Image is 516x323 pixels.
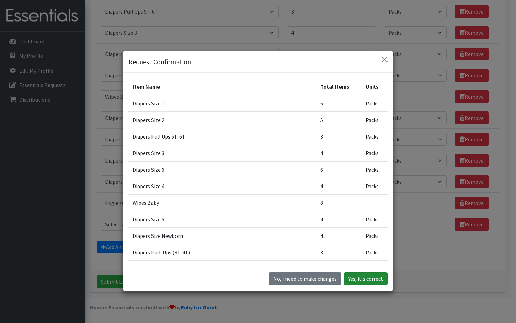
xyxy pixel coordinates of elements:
td: 4 [316,178,361,195]
td: 6 [316,95,361,112]
button: No I need to make changes [269,272,341,285]
td: 4 [316,145,361,161]
td: 3 [316,128,361,145]
td: Packs [361,145,388,161]
td: Diapers Size 5 [128,211,316,228]
td: Packs [361,178,388,195]
td: Packs [361,261,388,277]
td: Diapers Pull Ups 5T-6T [128,128,316,145]
td: 4 [316,228,361,244]
th: Units [361,78,388,95]
td: Diapers Size 1 [128,95,316,112]
td: 4 [316,211,361,228]
td: Packs [361,95,388,112]
td: Packs [361,161,388,178]
td: Diapers Size 3 [128,145,316,161]
td: Packs [361,228,388,244]
th: Item Name [128,78,316,95]
td: Packs [361,128,388,145]
th: Total Items [316,78,361,95]
td: Diapers Size 7/Goodnights [128,261,316,277]
button: Yes, it's correct [344,272,388,285]
td: Wipes Baby [128,195,316,211]
td: 3 [316,244,361,261]
h5: Request Confirmation [128,57,191,67]
td: Diapers Size 2 [128,112,316,128]
td: Packs [361,211,388,228]
td: 3 [316,261,361,277]
button: Close [379,54,390,65]
td: Packs [361,244,388,261]
td: Diapers Pull-Ups (3T-4T) [128,244,316,261]
td: 8 [316,195,361,211]
td: 5 [316,112,361,128]
td: Diapers Size Newborn [128,228,316,244]
td: Packs [361,112,388,128]
td: Diapers Size 6 [128,161,316,178]
td: Diapers Size 4 [128,178,316,195]
td: 6 [316,161,361,178]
